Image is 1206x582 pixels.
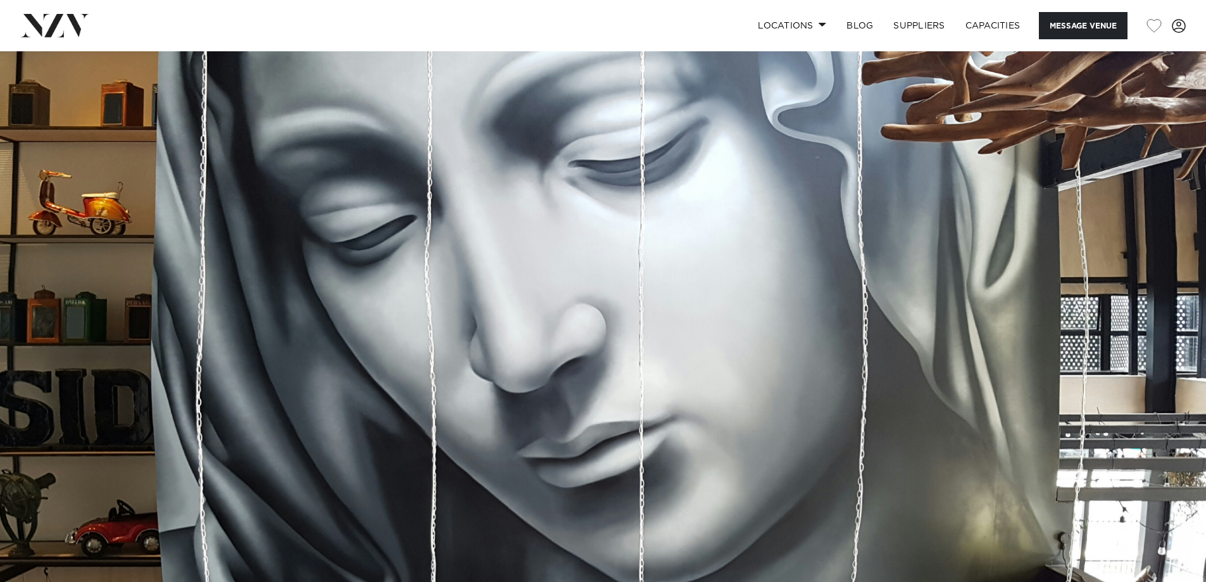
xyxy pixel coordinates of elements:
a: Locations [748,12,836,39]
a: SUPPLIERS [883,12,955,39]
img: nzv-logo.png [20,14,89,37]
button: Message Venue [1039,12,1127,39]
a: Capacities [955,12,1031,39]
a: BLOG [836,12,883,39]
